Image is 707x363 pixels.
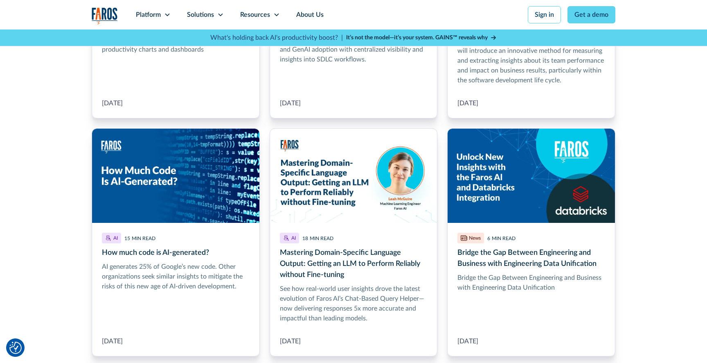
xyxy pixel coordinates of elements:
a: Sign in [528,6,561,23]
a: How much code is AI-generated? [92,128,260,356]
a: Get a demo [567,6,615,23]
div: Resources [240,10,270,20]
img: Logo of the analytics and reporting company Faros. [92,7,118,24]
a: Mastering Domain-Specific Language Output: Getting an LLM to Perform Reliably without Fine-tuning [270,128,438,356]
button: Cookie Settings [9,342,22,354]
p: What's holding back AI's productivity boost? | [210,33,343,43]
a: home [92,7,118,24]
strong: It’s not the model—it’s your system. GAINS™ reveals why [346,35,488,41]
a: Bridge the Gap Between Engineering and Business with Engineering Data Unification [447,128,615,356]
a: It’s not the model—it’s your system. GAINS™ reveals why [346,34,497,42]
div: Solutions [187,10,214,20]
div: Platform [136,10,161,20]
img: Revisit consent button [9,342,22,354]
